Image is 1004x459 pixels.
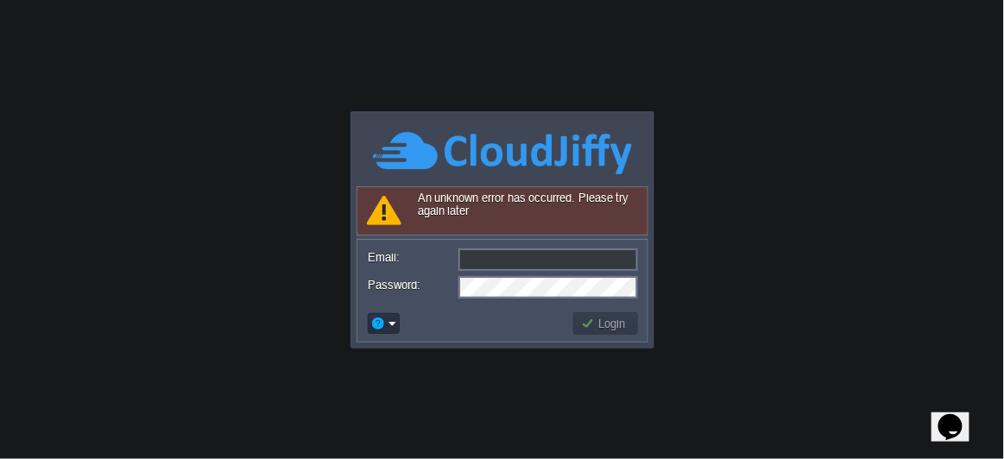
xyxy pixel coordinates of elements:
label: Email: [368,248,457,267]
label: Password: [368,276,457,294]
iframe: chat widget [931,390,987,442]
img: CloudJiffy [373,129,632,177]
button: Login [581,316,631,331]
div: An unknown error has occurred. Please try again later [357,186,648,236]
